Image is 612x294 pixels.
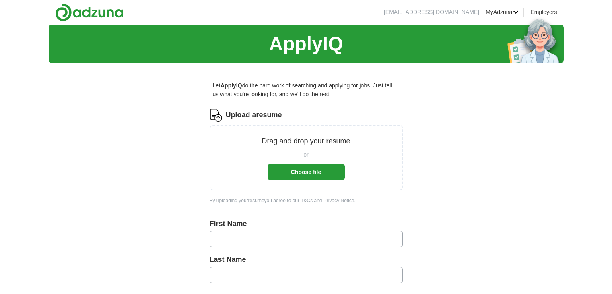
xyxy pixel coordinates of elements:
button: Choose file [268,164,345,180]
li: [EMAIL_ADDRESS][DOMAIN_NAME] [384,8,479,17]
p: Drag and drop your resume [262,135,350,147]
a: Employers [530,8,557,17]
a: T&Cs [301,198,313,203]
strong: ApplyIQ [220,82,242,89]
h1: ApplyIQ [269,29,343,60]
label: Last Name [210,254,403,265]
div: By uploading your resume you agree to our and . [210,197,403,205]
label: First Name [210,218,403,230]
img: Adzuna logo [55,3,124,21]
a: Privacy Notice [324,198,354,203]
label: Upload a resume [226,109,282,121]
a: MyAdzuna [486,8,519,17]
img: CV Icon [210,109,223,122]
span: or [303,150,308,159]
p: Let do the hard work of searching and applying for jobs. Just tell us what you're looking for, an... [210,78,403,102]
